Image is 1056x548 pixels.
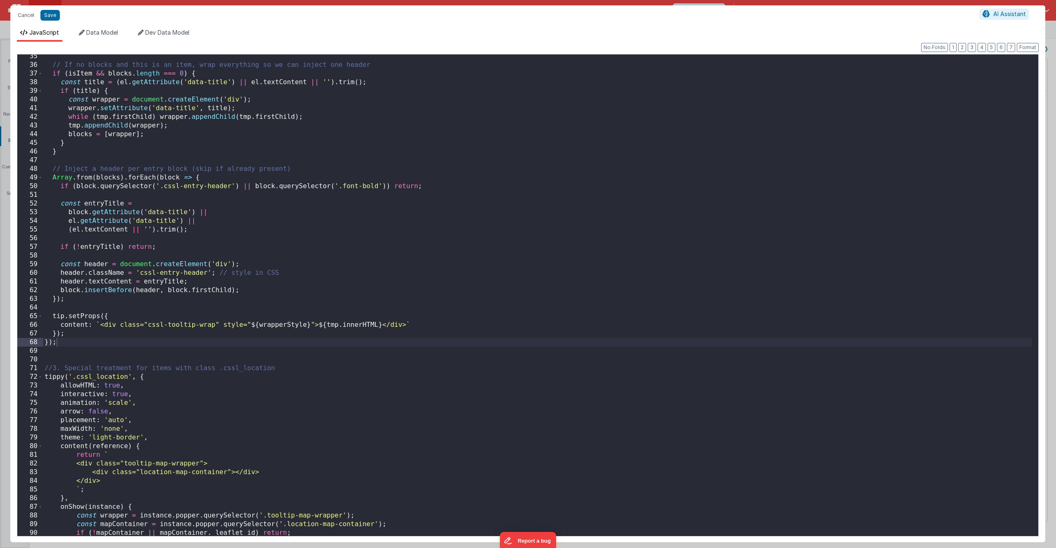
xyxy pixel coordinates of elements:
div: 65 [17,312,43,321]
div: 71 [17,364,43,373]
div: 78 [17,425,43,433]
div: 41 [17,104,43,113]
div: 35 [17,52,43,61]
div: 61 [17,277,43,286]
span: Data Model [86,29,118,36]
div: 59 [17,260,43,269]
button: 6 [997,43,1005,52]
div: 66 [17,321,43,329]
div: 60 [17,269,43,277]
button: 7 [1007,43,1015,52]
div: 69 [17,347,43,355]
div: 44 [17,130,43,139]
div: 68 [17,338,43,347]
div: 51 [17,191,43,199]
div: 46 [17,147,43,156]
div: 76 [17,407,43,416]
div: 72 [17,373,43,381]
div: 39 [17,87,43,95]
button: 3 [968,43,976,52]
button: 2 [958,43,966,52]
div: 49 [17,173,43,182]
div: 42 [17,113,43,121]
div: 70 [17,355,43,364]
div: 87 [17,503,43,511]
button: 4 [978,43,986,52]
div: 83 [17,468,43,477]
div: 62 [17,286,43,295]
span: Dev Data Model [145,29,189,36]
div: 52 [17,199,43,208]
div: 88 [17,511,43,520]
div: 89 [17,520,43,529]
span: JavaScript [29,29,59,36]
div: 56 [17,234,43,243]
div: 64 [17,303,43,312]
button: AI Assistant [980,9,1029,19]
div: 63 [17,295,43,303]
div: 74 [17,390,43,399]
div: 84 [17,477,43,485]
button: 5 [988,43,995,52]
div: 48 [17,165,43,173]
div: 79 [17,433,43,442]
div: 77 [17,416,43,425]
div: 57 [17,243,43,251]
div: 90 [17,529,43,537]
button: Cancel [14,9,38,21]
div: 81 [17,451,43,459]
button: 1 [950,43,957,52]
div: 53 [17,208,43,217]
div: 75 [17,399,43,407]
div: 82 [17,459,43,468]
button: No Folds [921,43,948,52]
div: 67 [17,329,43,338]
button: Format [1017,43,1039,52]
div: 55 [17,225,43,234]
div: 45 [17,139,43,147]
div: 36 [17,61,43,69]
div: 50 [17,182,43,191]
div: 73 [17,381,43,390]
div: 54 [17,217,43,225]
div: 86 [17,494,43,503]
div: 40 [17,95,43,104]
button: Save [40,10,60,21]
div: 37 [17,69,43,78]
div: 80 [17,442,43,451]
div: 43 [17,121,43,130]
div: 38 [17,78,43,87]
span: AI Assistant [993,10,1026,17]
div: 58 [17,251,43,260]
div: 47 [17,156,43,165]
div: 85 [17,485,43,494]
